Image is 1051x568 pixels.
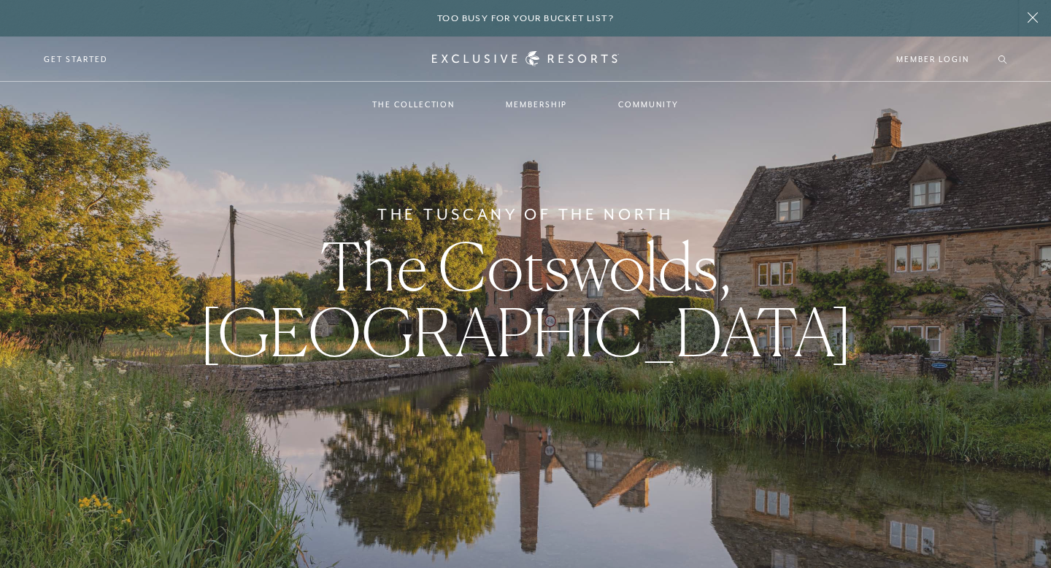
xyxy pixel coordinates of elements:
[896,53,969,66] a: Member Login
[199,226,852,372] span: The Cotswolds, [GEOGRAPHIC_DATA]
[44,53,107,66] a: Get Started
[358,83,469,126] a: The Collection
[984,501,1051,568] iframe: Qualified Messenger
[437,12,614,26] h6: Too busy for your bucket list?
[377,203,674,226] h6: The Tuscany of the North
[604,83,693,126] a: Community
[491,83,582,126] a: Membership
